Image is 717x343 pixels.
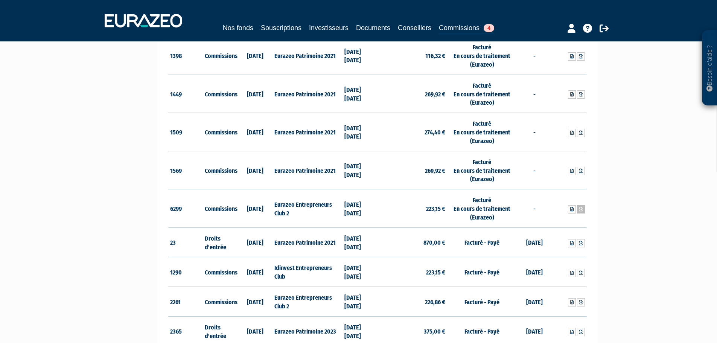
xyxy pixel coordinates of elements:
p: Besoin d'aide ? [705,34,714,102]
td: 274,40 € [378,113,447,151]
td: 2261 [168,287,203,317]
td: - [517,151,552,189]
td: Facturé En cours de traitement (Eurazeo) [447,151,517,189]
td: Facturé En cours de traitement (Eurazeo) [447,113,517,151]
td: Eurazeo Patrimoine 2021 [272,37,342,75]
td: Facturé En cours de traitement (Eurazeo) [447,189,517,228]
td: 269,92 € [378,151,447,189]
td: 269,92 € [378,75,447,113]
td: - [517,37,552,75]
td: [DATE] [517,227,552,257]
td: - [517,113,552,151]
td: Idinvest Entrepreneurs Club [272,257,342,287]
td: Commissions [203,75,238,113]
td: Commissions [203,37,238,75]
td: Eurazeo Patrimoine 2021 [272,113,342,151]
td: Droits d'entrée [203,227,238,257]
td: 116,32 € [378,37,447,75]
td: [DATE] [DATE] [343,151,378,189]
td: Commissions [203,151,238,189]
td: [DATE] [DATE] [343,227,378,257]
a: Commissions4 [439,23,494,34]
td: [DATE] [DATE] [343,287,378,317]
td: Commissions [203,189,238,228]
td: 1569 [168,151,203,189]
td: 1449 [168,75,203,113]
td: Commissions [203,257,238,287]
td: 223,15 € [378,257,447,287]
a: Nos fonds [223,23,253,33]
td: [DATE] [517,257,552,287]
td: [DATE] [238,75,273,113]
td: [DATE] [DATE] [343,189,378,228]
td: 6299 [168,189,203,228]
td: [DATE] [238,151,273,189]
td: [DATE] [517,287,552,317]
td: Eurazeo Patrimoine 2021 [272,75,342,113]
td: 1398 [168,37,203,75]
a: Souscriptions [261,23,301,33]
a: Conseillers [398,23,431,33]
td: 226,86 € [378,287,447,317]
td: 23 [168,227,203,257]
td: Eurazeo Entrepreneurs Club 2 [272,189,342,228]
td: 223,15 € [378,189,447,228]
td: [DATE] [238,227,273,257]
td: [DATE] [238,113,273,151]
td: 870,00 € [378,227,447,257]
td: 1509 [168,113,203,151]
td: [DATE] [DATE] [343,113,378,151]
span: 4 [484,24,494,32]
td: [DATE] [DATE] [343,37,378,75]
td: Commissions [203,287,238,317]
td: Facturé En cours de traitement (Eurazeo) [447,37,517,75]
td: Facturé En cours de traitement (Eurazeo) [447,75,517,113]
td: Facturé - Payé [447,227,517,257]
td: - [517,75,552,113]
td: [DATE] [238,287,273,317]
td: - [517,189,552,228]
a: Investisseurs [309,23,349,33]
a: Documents [356,23,390,33]
td: Facturé - Payé [447,287,517,317]
td: Facturé - Payé [447,257,517,287]
td: [DATE] [238,37,273,75]
td: [DATE] [DATE] [343,75,378,113]
td: Eurazeo Entrepreneurs Club 2 [272,287,342,317]
td: [DATE] [238,189,273,228]
td: [DATE] [DATE] [343,257,378,287]
td: Commissions [203,113,238,151]
td: [DATE] [238,257,273,287]
td: Eurazeo Patrimoine 2021 [272,227,342,257]
td: Eurazeo Patrimoine 2021 [272,151,342,189]
img: 1732889491-logotype_eurazeo_blanc_rvb.png [105,14,182,27]
td: 1290 [168,257,203,287]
